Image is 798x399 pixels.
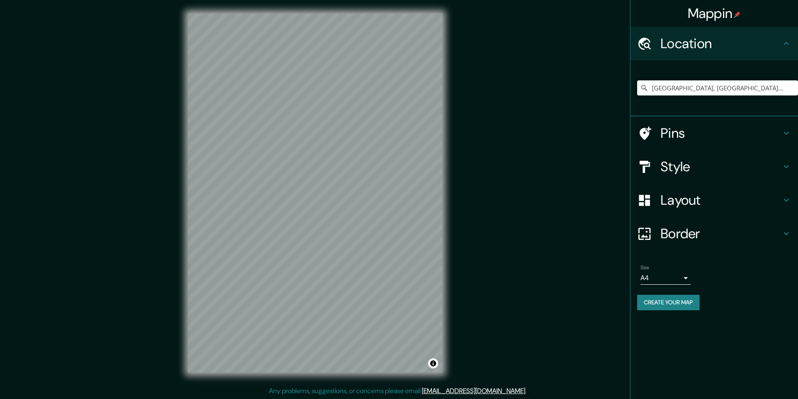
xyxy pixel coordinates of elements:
[188,13,442,373] canvas: Map
[734,11,741,18] img: pin-icon.png
[630,217,798,250] div: Border
[661,125,781,142] h4: Pins
[428,358,438,368] button: Toggle attribution
[640,264,649,271] label: Size
[661,35,781,52] h4: Location
[630,150,798,183] div: Style
[422,386,525,395] a: [EMAIL_ADDRESS][DOMAIN_NAME]
[661,158,781,175] h4: Style
[637,80,798,95] input: Pick your city or area
[640,271,691,285] div: A4
[630,116,798,150] div: Pins
[269,386,527,396] p: Any problems, suggestions, or concerns please email .
[661,225,781,242] h4: Border
[661,192,781,209] h4: Layout
[723,366,789,390] iframe: Help widget launcher
[688,5,741,22] h4: Mappin
[528,386,529,396] div: .
[527,386,528,396] div: .
[630,27,798,60] div: Location
[637,295,700,310] button: Create your map
[630,183,798,217] div: Layout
